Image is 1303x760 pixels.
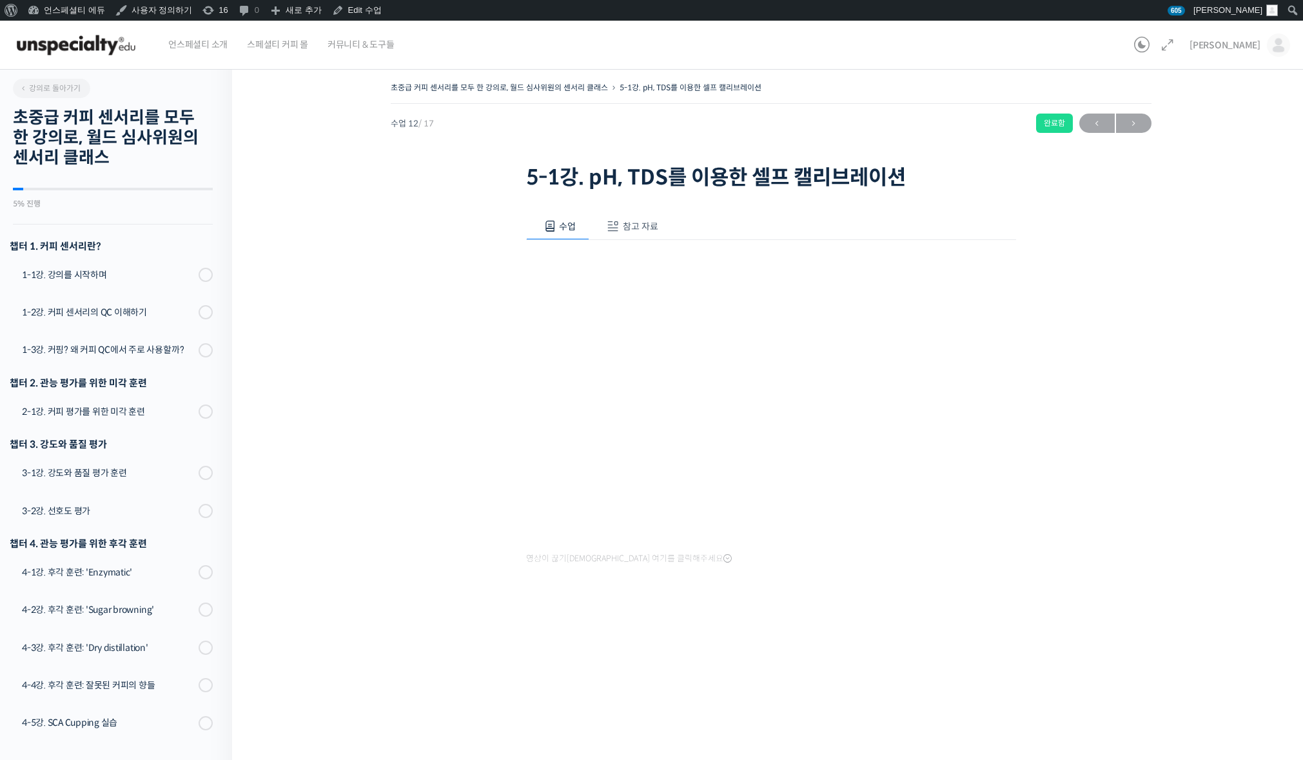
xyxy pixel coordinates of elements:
div: 5% 진행 [13,200,213,208]
div: 챕터 3. 강도와 품질 평가 [10,435,213,453]
span: 스페셜티 커피 몰 [247,20,308,69]
span: 언스페셜티 소개 [168,20,228,69]
div: 1-3강. 커핑? 왜 커피 QC에서 주로 사용할까? [22,343,195,357]
div: 챕터 2. 관능 평가를 위한 미각 훈련 [10,374,213,392]
a: 다음→ [1116,114,1151,133]
div: 3-1강. 강도와 품질 평가 훈련 [22,466,195,480]
span: 참고 자료 [623,221,658,232]
div: 4-2강. 후각 훈련: 'Sugar browning' [22,603,195,617]
a: 스페셜티 커피 몰 [240,21,315,70]
div: 완료함 [1036,114,1073,133]
div: 4-5강. SCA Cupping 실습 [22,715,195,730]
a: 강의로 돌아가기 [13,79,90,98]
a: 초중급 커피 센서리를 모두 한 강의로, 월드 심사위원의 센서리 클래스 [391,83,608,92]
span: 강의로 돌아가기 [19,83,81,93]
span: ← [1079,115,1115,132]
div: 4-1강. 후각 훈련: 'Enzymatic' [22,565,195,579]
span: 커뮤니티 & 도구들 [328,20,395,69]
span: → [1116,115,1151,132]
a: ←이전 [1079,114,1115,133]
a: [PERSON_NAME] [1190,21,1290,70]
span: 수업 12 [391,119,434,128]
span: 605 [1168,6,1185,15]
span: 수업 [559,221,576,232]
div: 1-1강. 강의를 시작하며 [22,268,195,282]
div: 1-2강. 커피 센서리의 QC 이해하기 [22,305,195,319]
a: 커뮤니티 & 도구들 [321,21,401,70]
a: 언스페셜티 소개 [162,21,234,70]
div: 2-1강. 커피 평가를 위한 미각 훈련 [22,405,195,419]
span: [PERSON_NAME] [1190,39,1260,51]
div: 4-4강. 후각 훈련: 잘못된 커피의 향들 [22,678,195,692]
h1: 5-1강. pH, TDS를 이용한 셀프 캘리브레이션 [526,165,1016,190]
h3: 챕터 1. 커피 센서리란? [10,237,213,255]
div: 챕터 4. 관능 평가를 위한 후각 훈련 [10,535,213,552]
span: / 17 [418,118,434,129]
div: 4-3강. 후각 훈련: 'Dry distillation' [22,641,195,655]
div: 3-2강. 선호도 평가 [22,504,195,518]
span: 영상이 끊기[DEMOGRAPHIC_DATA] 여기를 클릭해주세요 [526,554,732,564]
h2: 초중급 커피 센서리를 모두 한 강의로, 월드 심사위원의 센서리 클래스 [13,108,213,168]
a: 5-1강. pH, TDS를 이용한 셀프 캘리브레이션 [620,83,761,92]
